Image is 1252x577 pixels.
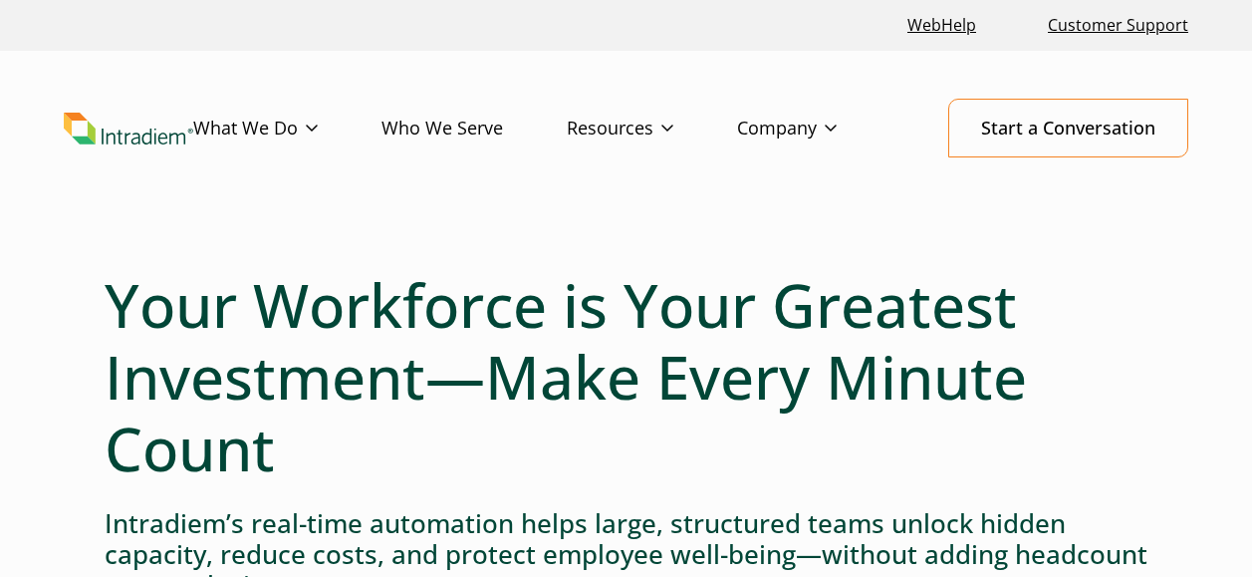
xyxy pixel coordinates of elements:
[567,100,737,157] a: Resources
[737,100,900,157] a: Company
[948,99,1188,157] a: Start a Conversation
[64,113,193,144] img: Intradiem
[899,4,984,47] a: Link opens in a new window
[64,113,193,144] a: Link to homepage of Intradiem
[381,100,567,157] a: Who We Serve
[193,100,381,157] a: What We Do
[1040,4,1196,47] a: Customer Support
[105,269,1147,484] h1: Your Workforce is Your Greatest Investment—Make Every Minute Count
